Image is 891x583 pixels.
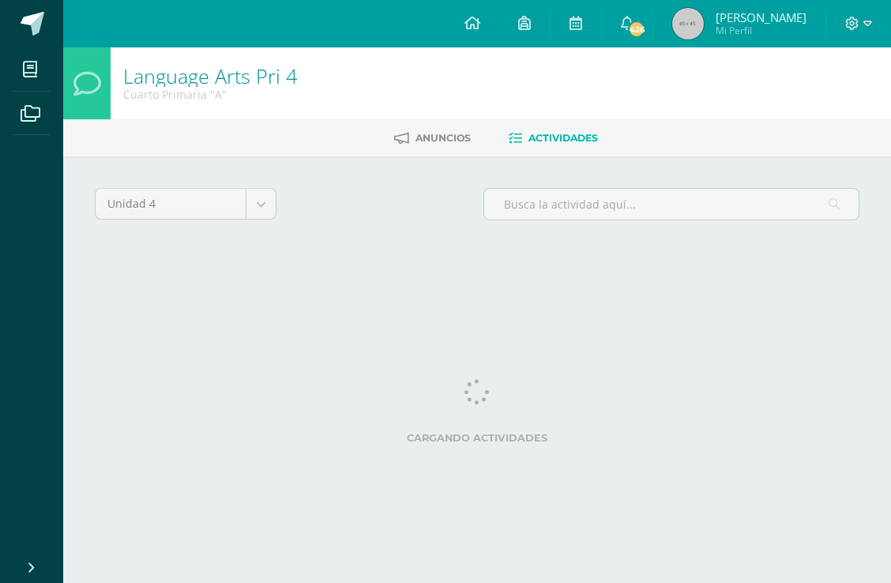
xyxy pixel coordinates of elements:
input: Busca la actividad aquí... [484,189,859,220]
span: Unidad 4 [107,189,234,219]
div: Cuarto Primaria 'A' [123,87,297,102]
a: Anuncios [394,126,471,151]
h1: Language Arts Pri 4 [123,65,297,87]
a: Actividades [509,126,598,151]
span: Actividades [528,132,598,144]
label: Cargando actividades [95,432,859,444]
img: 45x45 [672,8,704,39]
span: Anuncios [415,132,471,144]
span: 426 [627,21,645,38]
a: Language Arts Pri 4 [123,62,297,89]
span: Mi Perfil [716,24,806,37]
a: Unidad 4 [96,189,276,219]
span: [PERSON_NAME] [716,9,806,25]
